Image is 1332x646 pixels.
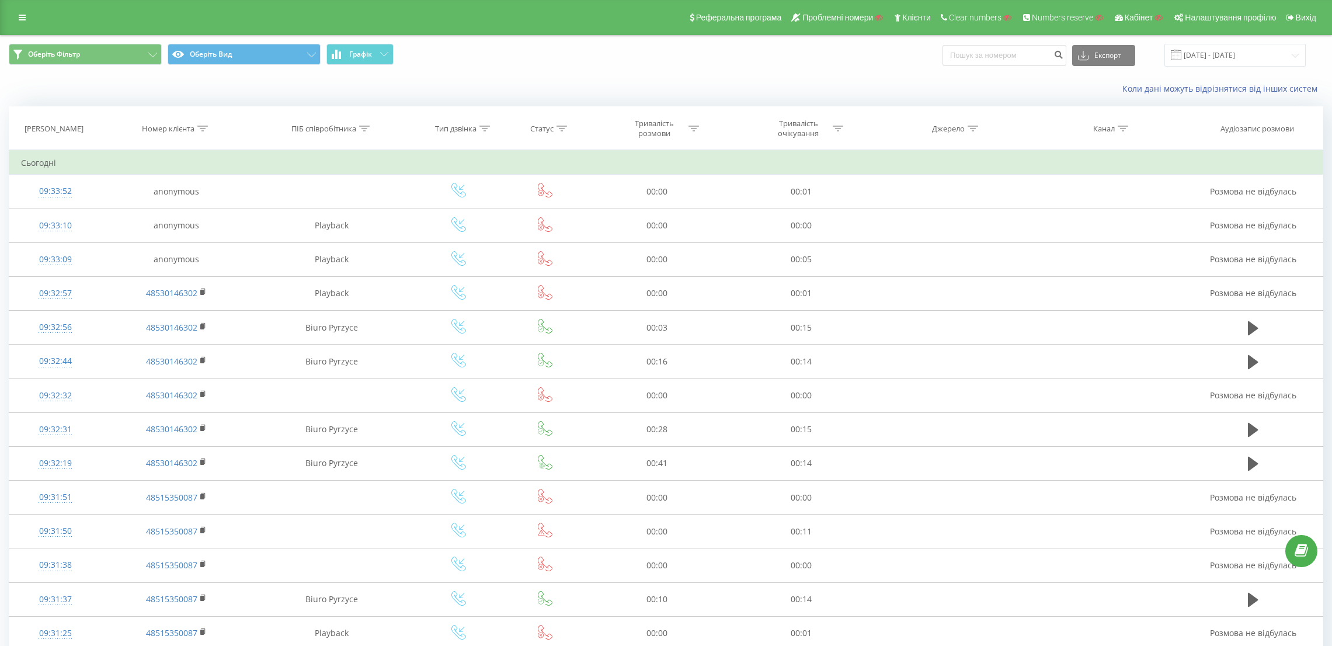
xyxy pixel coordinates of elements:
div: 09:31:37 [21,588,89,611]
div: Статус [530,124,554,134]
span: Налаштування профілю [1185,13,1276,22]
td: 00:15 [729,311,874,345]
td: 00:05 [729,242,874,276]
td: 00:00 [585,276,729,310]
div: 09:33:09 [21,248,89,271]
span: Розмова не відбулась [1210,492,1296,503]
a: 48530146302 [146,457,197,468]
td: Biuro Pyrzyce [251,446,412,480]
td: 00:11 [729,515,874,548]
td: Playback [251,276,412,310]
td: 00:00 [729,548,874,582]
td: 00:00 [585,209,729,242]
td: 00:41 [585,446,729,480]
div: Тривалість розмови [623,119,686,138]
td: 00:15 [729,412,874,446]
div: Тип дзвінка [435,124,477,134]
span: Розмова не відбулась [1210,253,1296,265]
a: 48530146302 [146,390,197,401]
span: Розмова не відбулась [1210,220,1296,231]
td: 00:14 [729,446,874,480]
span: Розмова не відбулась [1210,526,1296,537]
td: 00:00 [585,481,729,515]
div: 09:32:44 [21,350,89,373]
a: 48530146302 [146,356,197,367]
a: 48530146302 [146,287,197,298]
button: Оберіть Фільтр [9,44,162,65]
a: 48515350087 [146,526,197,537]
td: 00:10 [585,582,729,616]
td: anonymous [101,209,251,242]
div: [PERSON_NAME] [25,124,84,134]
div: Джерело [932,124,965,134]
div: Номер клієнта [142,124,194,134]
td: Biuro Pyrzyce [251,412,412,446]
span: Клієнти [902,13,931,22]
button: Експорт [1072,45,1135,66]
td: 00:00 [585,515,729,548]
td: anonymous [101,242,251,276]
td: Playback [251,242,412,276]
div: Тривалість очікування [767,119,830,138]
input: Пошук за номером [943,45,1066,66]
td: 00:00 [585,175,729,209]
span: Clear numbers [949,13,1001,22]
div: ПІБ співробітника [291,124,356,134]
span: Оберіть Фільтр [28,50,80,59]
div: 09:32:57 [21,282,89,305]
td: Biuro Pyrzyce [251,582,412,616]
td: 00:16 [585,345,729,378]
a: 48530146302 [146,423,197,435]
td: Playback [251,209,412,242]
span: Розмова не відбулась [1210,186,1296,197]
div: Канал [1093,124,1115,134]
a: 48515350087 [146,560,197,571]
div: 09:33:10 [21,214,89,237]
td: 00:00 [729,209,874,242]
span: Розмова не відбулась [1210,390,1296,401]
td: 00:00 [585,548,729,582]
span: Вихід [1296,13,1316,22]
span: Розмова не відбулась [1210,627,1296,638]
td: 00:03 [585,311,729,345]
a: Коли дані можуть відрізнятися вiд інших систем [1122,83,1323,94]
td: 00:28 [585,412,729,446]
td: Biuro Pyrzyce [251,345,412,378]
td: anonymous [101,175,251,209]
div: Аудіозапис розмови [1220,124,1294,134]
div: 09:31:38 [21,554,89,576]
div: 09:31:51 [21,486,89,509]
a: 48515350087 [146,593,197,605]
td: 00:00 [585,378,729,412]
span: Кабінет [1125,13,1153,22]
td: 00:14 [729,345,874,378]
a: 48515350087 [146,492,197,503]
td: 00:00 [585,242,729,276]
div: 09:31:50 [21,520,89,543]
td: 00:14 [729,582,874,616]
span: Розмова не відбулась [1210,560,1296,571]
div: 09:33:52 [21,180,89,203]
div: 09:32:56 [21,316,89,339]
td: 00:00 [729,481,874,515]
td: 00:01 [729,175,874,209]
div: 09:32:32 [21,384,89,407]
span: Розмова не відбулась [1210,287,1296,298]
div: 09:32:31 [21,418,89,441]
button: Оберіть Вид [168,44,321,65]
span: Графік [349,50,372,58]
td: Сьогодні [9,151,1323,175]
td: 00:01 [729,276,874,310]
a: 48515350087 [146,627,197,638]
td: Biuro Pyrzyce [251,311,412,345]
div: 09:31:25 [21,622,89,645]
span: Проблемні номери [802,13,873,22]
span: Реферальна програма [696,13,782,22]
a: 48530146302 [146,322,197,333]
div: 09:32:19 [21,452,89,475]
span: Numbers reserve [1032,13,1093,22]
button: Графік [326,44,394,65]
td: 00:00 [729,378,874,412]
